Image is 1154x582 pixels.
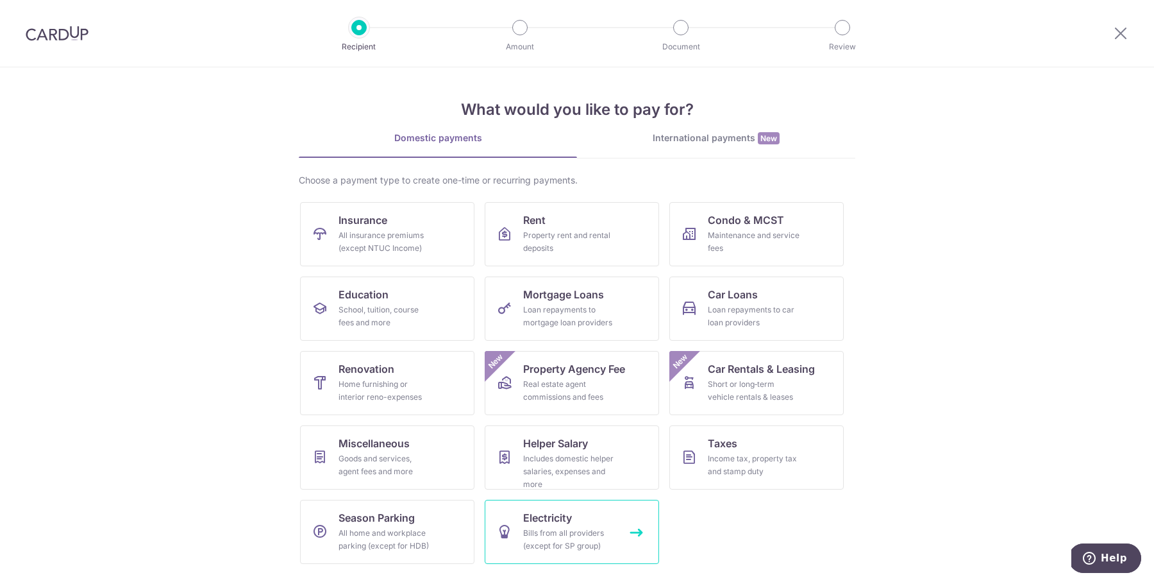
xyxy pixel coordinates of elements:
[339,510,415,526] span: Season Parking
[708,229,800,255] div: Maintenance and service fees
[795,40,890,53] p: Review
[669,277,844,341] a: Car LoansLoan repayments to car loan providers
[708,361,815,377] span: Car Rentals & Leasing
[29,9,56,21] span: Help
[300,425,474,490] a: MiscellaneousGoods and services, agent fees and more
[577,132,855,145] div: International payments
[300,351,474,415] a: RenovationHome furnishing or interior reno-expenses
[523,287,604,302] span: Mortgage Loans
[523,229,615,255] div: Property rent and rental deposits
[339,378,431,404] div: Home furnishing or interior reno-expenses
[523,452,615,491] div: Includes domestic helper salaries, expenses and more
[485,351,506,372] span: New
[485,351,659,415] a: Property Agency FeeReal estate agent commissions and feesNew
[339,287,389,302] span: Education
[708,212,784,228] span: Condo & MCST
[523,361,625,377] span: Property Agency Fee
[708,452,800,478] div: Income tax, property tax and stamp duty
[523,510,572,526] span: Electricity
[339,452,431,478] div: Goods and services, agent fees and more
[312,40,406,53] p: Recipient
[339,361,394,377] span: Renovation
[669,202,844,266] a: Condo & MCSTMaintenance and service fees
[633,40,728,53] p: Document
[669,425,844,490] a: TaxesIncome tax, property tax and stamp duty
[485,202,659,266] a: RentProperty rent and rental deposits
[758,132,780,144] span: New
[523,378,615,404] div: Real estate agent commissions and fees
[523,212,546,228] span: Rent
[339,229,431,255] div: All insurance premiums (except NTUC Income)
[299,98,855,121] h4: What would you like to pay for?
[523,527,615,552] div: Bills from all providers (except for SP group)
[339,304,431,329] div: School, tuition, course fees and more
[339,212,387,228] span: Insurance
[708,287,758,302] span: Car Loans
[339,527,431,552] div: All home and workplace parking (except for HDB)
[300,202,474,266] a: InsuranceAll insurance premiums (except NTUC Income)
[670,351,691,372] span: New
[708,436,737,451] span: Taxes
[26,26,88,41] img: CardUp
[300,500,474,564] a: Season ParkingAll home and workplace parking (except for HDB)
[485,500,659,564] a: ElectricityBills from all providers (except for SP group)
[1071,543,1141,576] iframe: Opens a widget where you can find more information
[472,40,567,53] p: Amount
[485,425,659,490] a: Helper SalaryIncludes domestic helper salaries, expenses and more
[485,277,659,341] a: Mortgage LoansLoan repayments to mortgage loan providers
[708,378,800,404] div: Short or long‑term vehicle rentals & leases
[299,174,855,187] div: Choose a payment type to create one-time or recurring payments.
[669,351,844,415] a: Car Rentals & LeasingShort or long‑term vehicle rentals & leasesNew
[708,304,800,329] div: Loan repayments to car loan providers
[299,132,577,144] div: Domestic payments
[523,304,615,329] div: Loan repayments to mortgage loan providers
[339,436,410,451] span: Miscellaneous
[523,436,588,451] span: Helper Salary
[300,277,474,341] a: EducationSchool, tuition, course fees and more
